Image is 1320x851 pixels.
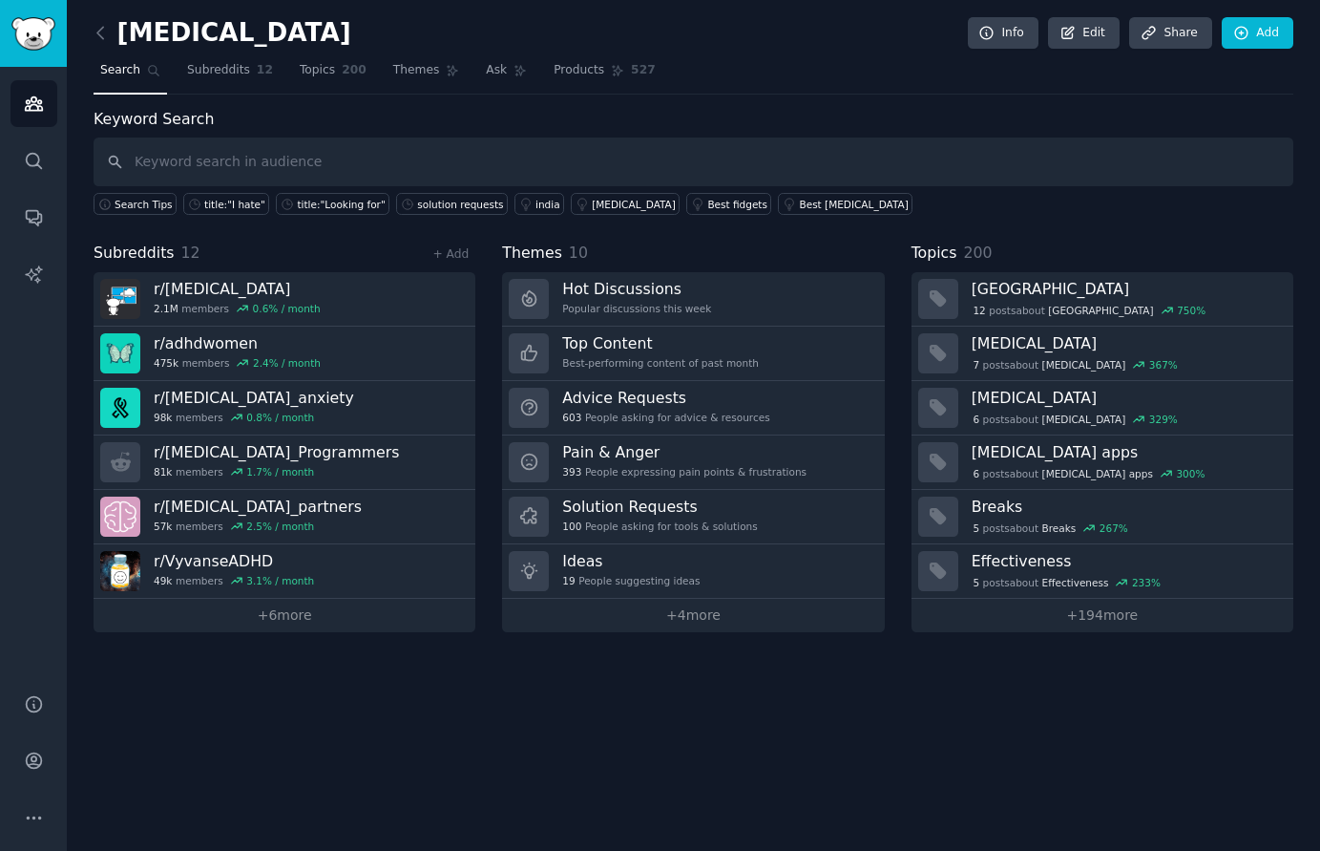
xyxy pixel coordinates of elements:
span: Subreddits [187,62,250,79]
div: 367 % [1149,358,1178,372]
span: 200 [963,244,992,262]
h3: Top Content [562,333,759,353]
span: Search [100,62,140,79]
div: People suggesting ideas [562,574,700,587]
span: Search Tips [115,198,173,211]
span: [MEDICAL_DATA] [1042,358,1126,372]
span: [MEDICAL_DATA] [1042,413,1126,426]
span: Breaks [1042,521,1077,535]
a: Subreddits12 [180,55,280,95]
a: Edit [1048,17,1120,50]
span: [GEOGRAPHIC_DATA] [1048,304,1153,317]
img: adhd_anxiety [100,388,140,428]
a: title:"Looking for" [276,193,389,215]
a: Solution Requests100People asking for tools & solutions [502,490,884,544]
a: Pain & Anger393People expressing pain points & frustrations [502,436,884,490]
span: Themes [393,62,440,79]
a: Effectiveness5postsaboutEffectiveness233% [911,544,1293,599]
a: india [514,193,564,215]
div: solution requests [417,198,503,211]
span: 7 [973,358,979,372]
span: Products [554,62,604,79]
a: Info [968,17,1038,50]
a: Best fidgets [686,193,771,215]
span: Ask [486,62,507,79]
div: post s about [972,302,1207,319]
a: r/[MEDICAL_DATA]2.1Mmembers0.6% / month [94,272,475,327]
span: Topics [911,242,957,266]
h3: [MEDICAL_DATA] [972,333,1280,353]
div: Best [MEDICAL_DATA] [799,198,908,211]
h3: r/ [MEDICAL_DATA]_partners [154,497,362,517]
a: Themes [387,55,467,95]
span: 2.1M [154,302,178,315]
a: Search [94,55,167,95]
a: Breaks5postsaboutBreaks267% [911,490,1293,544]
a: r/[MEDICAL_DATA]_anxiety98kmembers0.8% / month [94,381,475,436]
a: title:"I hate" [183,193,269,215]
span: Topics [300,62,335,79]
span: 12 [181,244,200,262]
a: Hot DiscussionsPopular discussions this week [502,272,884,327]
div: 750 % [1177,304,1205,317]
a: Ask [479,55,534,95]
a: Best [MEDICAL_DATA] [778,193,912,215]
div: [MEDICAL_DATA] [592,198,676,211]
h3: Effectiveness [972,551,1280,571]
img: GummySearch logo [11,17,55,51]
a: Products527 [547,55,661,95]
a: Add [1222,17,1293,50]
h3: [GEOGRAPHIC_DATA] [972,279,1280,299]
a: +194more [911,599,1293,632]
div: 0.8 % / month [246,411,314,424]
a: [MEDICAL_DATA]7postsabout[MEDICAL_DATA]367% [911,327,1293,381]
a: solution requests [396,193,508,215]
span: 57k [154,520,172,533]
div: People asking for tools & solutions [562,520,757,533]
div: members [154,356,321,370]
span: [MEDICAL_DATA] apps [1042,467,1153,480]
a: [MEDICAL_DATA] [571,193,680,215]
h3: Hot Discussions [562,279,711,299]
div: title:"I hate" [204,198,265,211]
span: 49k [154,574,172,587]
span: 98k [154,411,172,424]
div: People asking for advice & resources [562,411,769,424]
div: 233 % [1132,576,1161,589]
h3: Pain & Anger [562,442,807,462]
a: [MEDICAL_DATA]6postsabout[MEDICAL_DATA]329% [911,381,1293,436]
div: members [154,411,354,424]
div: members [154,465,399,479]
span: 5 [973,576,979,589]
a: Topics200 [293,55,373,95]
div: 2.4 % / month [253,356,321,370]
div: 329 % [1149,413,1178,426]
a: r/[MEDICAL_DATA]_Programmers81kmembers1.7% / month [94,436,475,490]
button: Search Tips [94,193,177,215]
a: r/[MEDICAL_DATA]_partners57kmembers2.5% / month [94,490,475,544]
a: Top ContentBest-performing content of past month [502,327,884,381]
a: Advice Requests603People asking for advice & resources [502,381,884,436]
span: Subreddits [94,242,175,266]
a: r/adhdwomen475kmembers2.4% / month [94,327,475,381]
span: 527 [631,62,656,79]
div: post s about [972,356,1180,373]
div: post s about [972,574,1163,591]
span: 100 [562,520,581,533]
div: india [535,198,560,211]
span: 12 [257,62,273,79]
div: post s about [972,465,1207,482]
a: + Add [432,247,469,261]
div: People expressing pain points & frustrations [562,465,807,479]
h3: r/ [MEDICAL_DATA] [154,279,321,299]
div: Best fidgets [707,198,767,211]
div: Best-performing content of past month [562,356,759,370]
span: 81k [154,465,172,479]
span: Themes [502,242,562,266]
a: [GEOGRAPHIC_DATA]12postsabout[GEOGRAPHIC_DATA]750% [911,272,1293,327]
img: adhdwomen [100,333,140,373]
div: Popular discussions this week [562,302,711,315]
div: 267 % [1100,521,1128,535]
img: ADHD [100,279,140,319]
span: 200 [342,62,367,79]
